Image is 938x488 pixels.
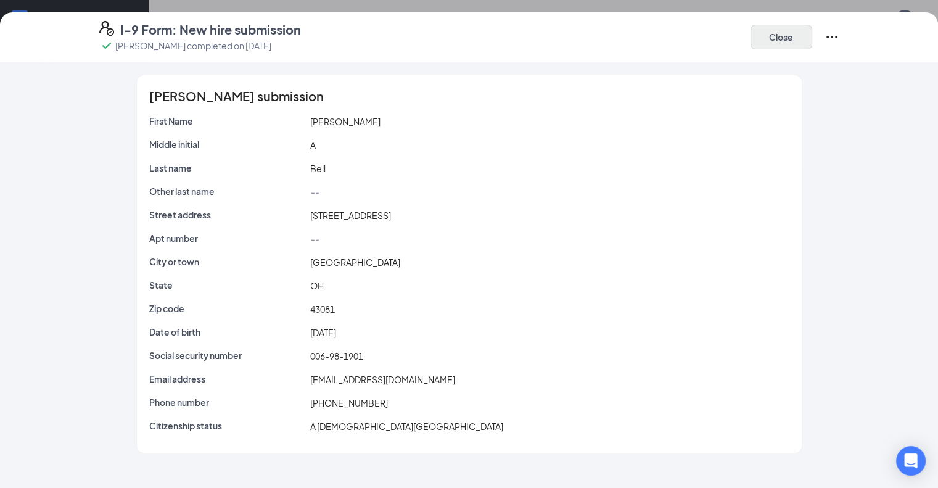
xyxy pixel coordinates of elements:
p: Email address [149,373,306,385]
svg: Ellipses [825,30,839,44]
p: Apt number [149,232,306,244]
span: [GEOGRAPHIC_DATA] [310,257,400,268]
span: 006-98-1901 [310,350,363,362]
span: Bell [310,163,326,174]
div: Open Intercom Messenger [896,446,926,476]
span: -- [310,233,319,244]
svg: Checkmark [99,38,114,53]
span: [PERSON_NAME] submission [149,90,324,102]
p: First Name [149,115,306,127]
svg: FormI9EVerifyIcon [99,21,114,36]
p: Last name [149,162,306,174]
span: [STREET_ADDRESS] [310,210,391,221]
span: [PHONE_NUMBER] [310,397,388,408]
h4: I-9 Form: New hire submission [120,21,301,38]
p: Social security number [149,349,306,362]
span: 43081 [310,304,335,315]
span: [PERSON_NAME] [310,116,381,127]
span: [EMAIL_ADDRESS][DOMAIN_NAME] [310,374,455,385]
p: State [149,279,306,291]
p: City or town [149,255,306,268]
p: Date of birth [149,326,306,338]
span: A [310,139,316,151]
p: Citizenship status [149,420,306,432]
p: Phone number [149,396,306,408]
p: [PERSON_NAME] completed on [DATE] [115,39,271,52]
span: [DATE] [310,327,336,338]
span: A [DEMOGRAPHIC_DATA][GEOGRAPHIC_DATA] [310,421,503,432]
p: Zip code [149,302,306,315]
p: Middle initial [149,138,306,151]
p: Other last name [149,185,306,197]
button: Close [751,25,812,49]
span: OH [310,280,324,291]
p: Street address [149,209,306,221]
span: -- [310,186,319,197]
